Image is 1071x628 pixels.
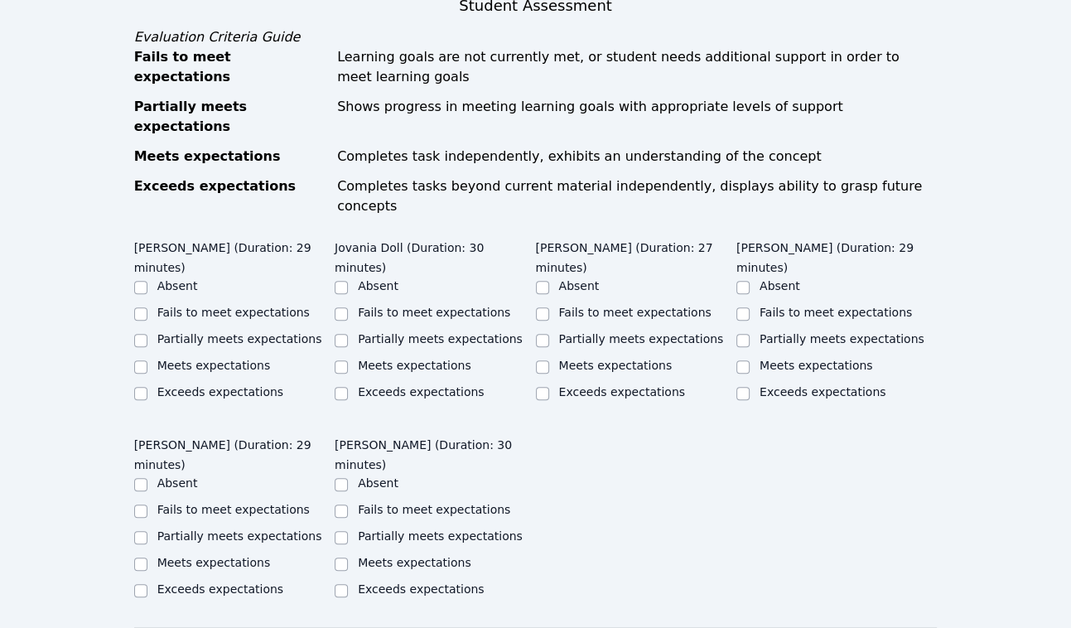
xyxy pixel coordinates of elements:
[760,279,800,292] label: Absent
[358,279,398,292] label: Absent
[337,47,937,87] div: Learning goals are not currently met, or student needs additional support in order to meet learni...
[358,385,484,399] label: Exceeds expectations
[559,385,685,399] label: Exceeds expectations
[337,147,937,167] div: Completes task independently, exhibits an understanding of the concept
[337,176,937,216] div: Completes tasks beyond current material independently, displays ability to grasp future concepts
[335,430,535,475] legend: [PERSON_NAME] (Duration: 30 minutes)
[134,233,335,278] legend: [PERSON_NAME] (Duration: 29 minutes)
[157,582,283,596] label: Exceeds expectations
[358,306,510,319] label: Fails to meet expectations
[157,529,322,543] label: Partially meets expectations
[559,306,712,319] label: Fails to meet expectations
[134,27,938,47] div: Evaluation Criteria Guide
[559,279,600,292] label: Absent
[134,176,327,216] div: Exceeds expectations
[736,233,937,278] legend: [PERSON_NAME] (Duration: 29 minutes)
[134,47,327,87] div: Fails to meet expectations
[358,529,523,543] label: Partially meets expectations
[157,476,198,490] label: Absent
[559,359,673,372] label: Meets expectations
[760,332,924,345] label: Partially meets expectations
[157,332,322,345] label: Partially meets expectations
[134,430,335,475] legend: [PERSON_NAME] (Duration: 29 minutes)
[157,385,283,399] label: Exceeds expectations
[559,332,724,345] label: Partially meets expectations
[157,503,310,516] label: Fails to meet expectations
[337,97,937,137] div: Shows progress in meeting learning goals with appropriate levels of support
[134,147,327,167] div: Meets expectations
[358,332,523,345] label: Partially meets expectations
[157,306,310,319] label: Fails to meet expectations
[358,582,484,596] label: Exceeds expectations
[358,503,510,516] label: Fails to meet expectations
[335,233,535,278] legend: Jovania Doll (Duration: 30 minutes)
[157,279,198,292] label: Absent
[760,385,885,399] label: Exceeds expectations
[358,359,471,372] label: Meets expectations
[760,306,912,319] label: Fails to meet expectations
[536,233,736,278] legend: [PERSON_NAME] (Duration: 27 minutes)
[760,359,873,372] label: Meets expectations
[358,556,471,569] label: Meets expectations
[134,97,327,137] div: Partially meets expectations
[157,359,271,372] label: Meets expectations
[157,556,271,569] label: Meets expectations
[358,476,398,490] label: Absent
